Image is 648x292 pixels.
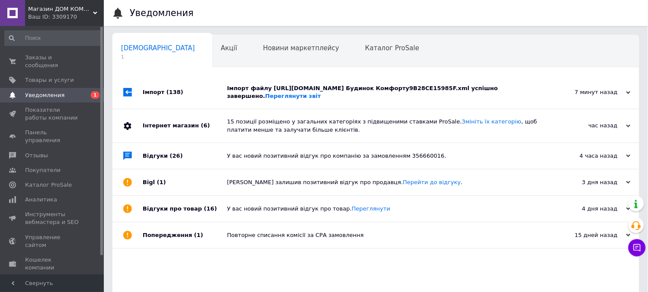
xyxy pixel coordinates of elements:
[263,44,339,52] span: Новини маркетплейсу
[462,118,522,125] a: Змініть їх категорію
[227,178,544,186] div: [PERSON_NAME] залишив позитивний відгук про продавця. .
[25,152,48,159] span: Отзывы
[157,179,166,185] span: (1)
[143,76,227,109] div: Імпорт
[629,239,646,256] button: Чат с покупателем
[25,234,80,249] span: Управление сайтом
[25,106,80,122] span: Показатели работы компании
[25,196,57,204] span: Аналитика
[25,129,80,144] span: Панель управления
[204,205,217,212] span: (16)
[25,211,80,226] span: Инструменты вебмастера и SEO
[227,205,544,213] div: У вас новий позитивний відгук про товар.
[227,118,544,133] div: 15 позиції розміщено у загальних категоріях з підвищеними ставками ProSale. , щоб платити менше т...
[121,54,195,60] span: 1
[143,196,227,222] div: Відгуки про товар
[544,88,631,96] div: 7 минут назад
[403,179,461,185] a: Перейти до відгуку
[143,169,227,195] div: Bigl
[221,44,237,52] span: Акції
[4,30,102,46] input: Поиск
[544,178,631,186] div: 3 дня назад
[91,91,99,99] span: 1
[227,84,544,100] div: Імпорт файлу [URL][DOMAIN_NAME] Будинок Комфорту9B28CE15985F.xml успішно завершено.
[544,231,631,239] div: 15 дней назад
[25,76,74,84] span: Товары и услуги
[265,93,321,99] a: Переглянути звіт
[130,8,194,18] h1: Уведомления
[227,152,544,160] div: У вас новий позитивний відгук про компанію за замовленням 356660016.
[544,152,631,160] div: 4 часа назад
[143,143,227,169] div: Відгуки
[352,205,390,212] a: Переглянути
[227,231,544,239] div: Повторне списання комісії за СРА замовлення
[25,256,80,272] span: Кошелек компании
[25,91,64,99] span: Уведомления
[143,222,227,248] div: Попередження
[25,54,80,69] span: Заказы и сообщения
[121,44,195,52] span: [DEMOGRAPHIC_DATA]
[25,181,72,189] span: Каталог ProSale
[28,5,93,13] span: Магазин ДОМ КОМФОРТА
[544,122,631,130] div: час назад
[194,232,203,238] span: (1)
[28,13,104,21] div: Ваш ID: 3309170
[544,205,631,213] div: 4 дня назад
[167,89,183,95] span: (138)
[365,44,419,52] span: Каталог ProSale
[170,152,183,159] span: (26)
[201,122,210,129] span: (6)
[143,109,227,142] div: Інтернет магазин
[25,166,61,174] span: Покупатели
